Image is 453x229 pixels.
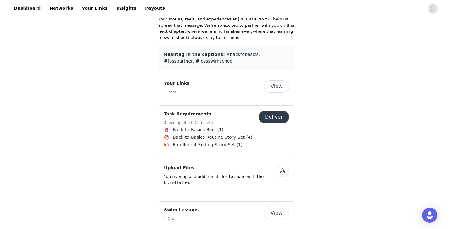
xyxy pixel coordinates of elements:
img: Instagram Reels Icon [164,127,169,132]
span: Hashtag in the captions: [164,52,225,57]
p: Your stories, reels, and experiences at [PERSON_NAME] help us spread that message. We’re so excit... [159,16,294,41]
span: Enrollment Ending Story Set (1) [173,142,243,148]
a: Your Links [78,1,111,15]
button: View [264,207,289,219]
img: Instagram Icon [164,142,169,148]
img: Instagram Icon [164,135,169,140]
p: You may upload additional files to share with the brand below. [164,174,277,186]
a: Networks [46,1,77,15]
h4: Upload Files [164,165,277,171]
h4: Swim Lessons [164,207,199,213]
button: Deliver [259,111,289,123]
h4: Task Requirements [164,111,213,117]
a: Dashboard [10,1,44,15]
span: Back-to-Basics Routine Story Set (4) [173,134,252,141]
a: Payouts [141,1,169,15]
div: avatar [430,3,436,14]
h5: 1 Item [164,89,190,95]
a: Insights [113,1,140,15]
h5: 3 Incomplete, 0 Complete [164,120,213,126]
div: Task Requirements [159,105,294,154]
span: Back-to-Basics Reel (1) [173,126,223,133]
button: View [264,80,289,93]
h4: Your Links [164,80,190,87]
span: #backtobasics, #fosspartner, #fossswimschool [164,52,260,64]
h5: 1 Order [164,216,199,221]
div: Open Intercom Messenger [422,208,437,223]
